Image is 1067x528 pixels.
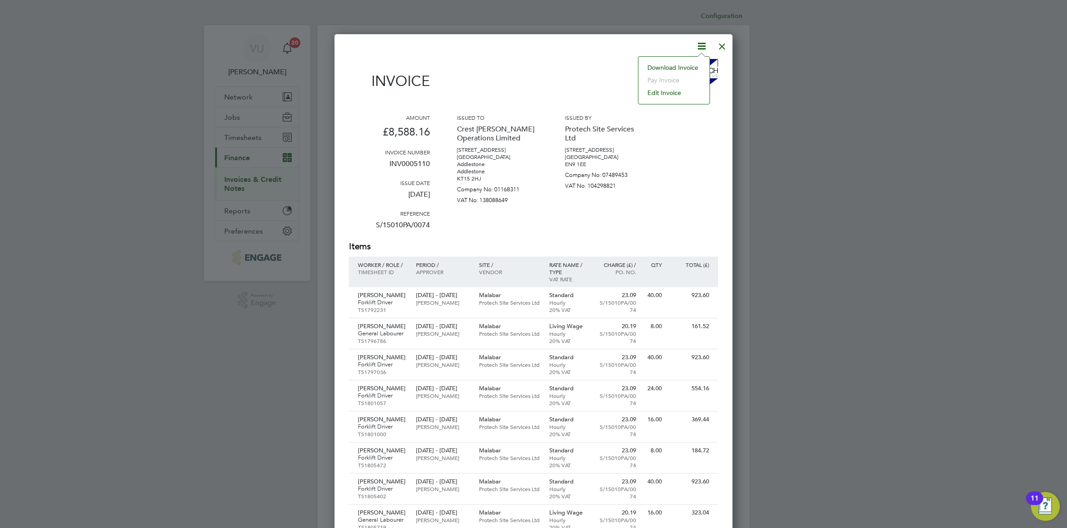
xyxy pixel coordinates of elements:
[416,423,470,430] p: [PERSON_NAME]
[597,416,636,423] p: 23.09
[358,485,407,492] p: Forklift Driver
[671,261,709,268] p: Total (£)
[549,492,588,500] p: 20% VAT
[349,186,430,210] p: [DATE]
[358,423,407,430] p: Forklift Driver
[549,385,588,392] p: Standard
[479,330,540,337] p: Protech Site Services Ltd
[549,368,588,375] p: 20% VAT
[597,447,636,454] p: 23.09
[416,299,470,306] p: [PERSON_NAME]
[645,261,662,268] p: QTY
[565,179,646,190] p: VAT No: 104298821
[549,337,588,344] p: 20% VAT
[645,509,662,516] p: 16.00
[416,509,470,516] p: [DATE] - [DATE]
[671,416,709,423] p: 369.44
[565,168,646,179] p: Company No: 07489453
[597,354,636,361] p: 23.09
[479,447,540,454] p: Malabar
[565,146,646,153] p: [STREET_ADDRESS]
[358,430,407,438] p: TS1801000
[358,268,407,275] p: Timesheet ID
[1031,498,1039,510] div: 11
[643,61,705,74] li: Download Invoice
[358,399,407,406] p: TS1801057
[479,323,540,330] p: Malabar
[479,485,540,492] p: Protech Site Services Ltd
[457,161,538,168] p: Addlestone
[349,210,430,217] h3: Reference
[349,217,430,240] p: S/15010PA/0074
[457,121,538,146] p: Crest [PERSON_NAME] Operations Limited
[597,323,636,330] p: 20.19
[479,509,540,516] p: Malabar
[358,337,407,344] p: TS1796786
[549,509,588,516] p: Living Wage
[416,392,470,399] p: [PERSON_NAME]
[416,268,470,275] p: Approver
[643,74,705,86] li: Pay invoice
[349,179,430,186] h3: Issue date
[479,299,540,306] p: Protech Site Services Ltd
[597,392,636,406] p: S/15010PA/0074
[416,361,470,368] p: [PERSON_NAME]
[597,268,636,275] p: Po. No.
[549,323,588,330] p: Living Wage
[479,478,540,485] p: Malabar
[549,330,588,337] p: Hourly
[1031,492,1060,521] button: Open Resource Center, 11 new notifications
[479,454,540,461] p: Protech Site Services Ltd
[671,292,709,299] p: 923.60
[565,161,646,168] p: EN9 1EE
[358,454,407,461] p: Forklift Driver
[358,392,407,399] p: Forklift Driver
[479,516,540,523] p: Protech Site Services Ltd
[358,354,407,361] p: [PERSON_NAME]
[416,292,470,299] p: [DATE] - [DATE]
[479,292,540,299] p: Malabar
[549,485,588,492] p: Hourly
[549,299,588,306] p: Hourly
[565,121,646,146] p: Protech Site Services Ltd
[549,392,588,399] p: Hourly
[416,416,470,423] p: [DATE] - [DATE]
[645,447,662,454] p: 8.00
[549,430,588,438] p: 20% VAT
[358,299,407,306] p: Forklift Driver
[349,149,430,156] h3: Invoice number
[479,385,540,392] p: Malabar
[358,516,407,523] p: General Labourer
[549,478,588,485] p: Standard
[457,153,538,161] p: [GEOGRAPHIC_DATA]
[416,323,470,330] p: [DATE] - [DATE]
[597,299,636,313] p: S/15010PA/0074
[645,385,662,392] p: 24.00
[671,385,709,392] p: 554.16
[457,168,538,175] p: Addlestone
[549,416,588,423] p: Standard
[671,447,709,454] p: 184.72
[416,354,470,361] p: [DATE] - [DATE]
[349,114,430,121] h3: Amount
[597,509,636,516] p: 20.19
[645,416,662,423] p: 16.00
[457,146,538,153] p: [STREET_ADDRESS]
[479,354,540,361] p: Malabar
[349,121,430,149] p: £8,588.16
[549,275,588,283] p: VAT rate
[358,416,407,423] p: [PERSON_NAME]
[549,423,588,430] p: Hourly
[597,261,636,268] p: Charge (£) /
[645,478,662,485] p: 40.00
[416,478,470,485] p: [DATE] - [DATE]
[597,330,636,344] p: S/15010PA/0074
[349,240,718,253] h2: Items
[416,385,470,392] p: [DATE] - [DATE]
[645,323,662,330] p: 8.00
[457,114,538,121] h3: Issued to
[416,485,470,492] p: [PERSON_NAME]
[416,516,470,523] p: [PERSON_NAME]
[549,306,588,313] p: 20% VAT
[671,509,709,516] p: 323.04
